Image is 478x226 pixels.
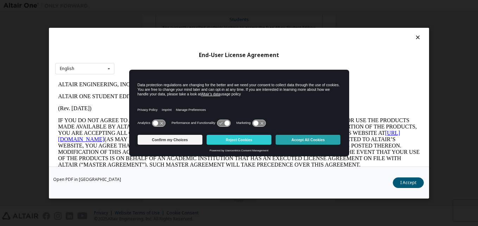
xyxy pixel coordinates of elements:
p: IF YOU DO NOT AGREE TO ALL OF THE TERMS AND CONDITIONS SET FORTH BELOW, YOU MAY NOT ACCESS OR USE... [3,39,365,89]
p: (Rev. [DATE]) [3,27,365,33]
p: ALTAIR ENGINEERING, INC. [3,3,365,9]
p: This Altair One Student Edition Software License Agreement (“Agreement”) is between Altair Engine... [3,95,365,120]
div: English [60,67,74,71]
a: [URL][DOMAIN_NAME] [3,51,345,64]
div: End-User License Agreement [55,51,423,58]
p: ALTAIR ONE STUDENT EDITION SOFTWARE LICENSE AGREEMENT [3,15,365,21]
a: Open PDF in [GEOGRAPHIC_DATA] [53,177,121,181]
button: I Accept [393,177,424,188]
